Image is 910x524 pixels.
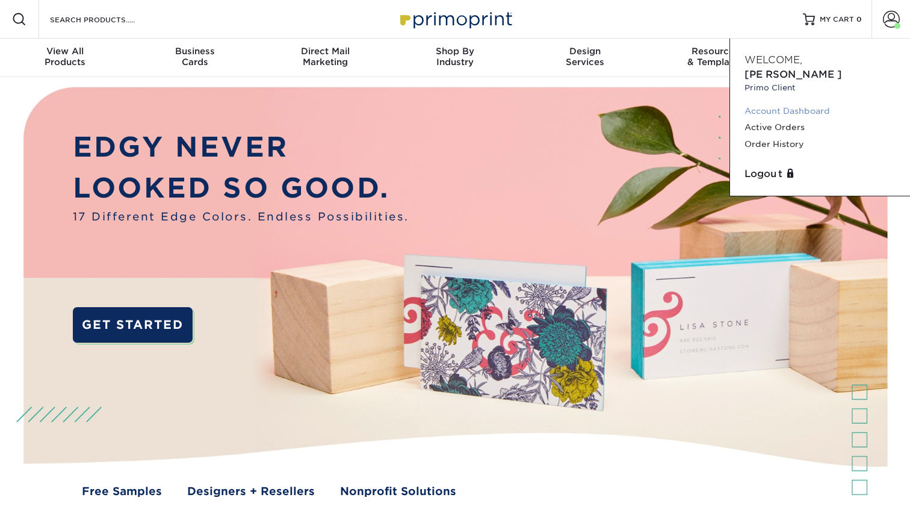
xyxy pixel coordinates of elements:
[650,46,780,67] div: & Templates
[650,46,780,57] span: Resources
[520,46,650,57] span: Design
[744,54,802,66] span: Welcome,
[744,119,896,136] a: Active Orders
[744,167,896,181] a: Logout
[49,12,166,27] input: SEARCH PRODUCTS.....
[187,483,315,499] a: Designers + Resellers
[260,46,390,67] div: Marketing
[390,39,520,77] a: Shop ByIndustry
[130,39,260,77] a: BusinessCards
[744,103,896,119] a: Account Dashboard
[260,46,390,57] span: Direct Mail
[73,307,193,343] a: GET STARTED
[73,167,409,208] p: LOOKED SO GOOD.
[390,46,520,67] div: Industry
[260,39,390,77] a: Direct MailMarketing
[744,82,896,93] small: Primo Client
[650,39,780,77] a: Resources& Templates
[340,483,456,499] a: Nonprofit Solutions
[820,14,854,25] span: MY CART
[130,46,260,57] span: Business
[520,46,650,67] div: Services
[130,46,260,67] div: Cards
[395,6,515,32] img: Primoprint
[73,126,409,167] p: EDGY NEVER
[82,483,162,499] a: Free Samples
[856,15,862,23] span: 0
[744,136,896,152] a: Order History
[520,39,650,77] a: DesignServices
[73,208,409,225] span: 17 Different Edge Colors. Endless Possibilities.
[744,69,842,80] span: [PERSON_NAME]
[390,46,520,57] span: Shop By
